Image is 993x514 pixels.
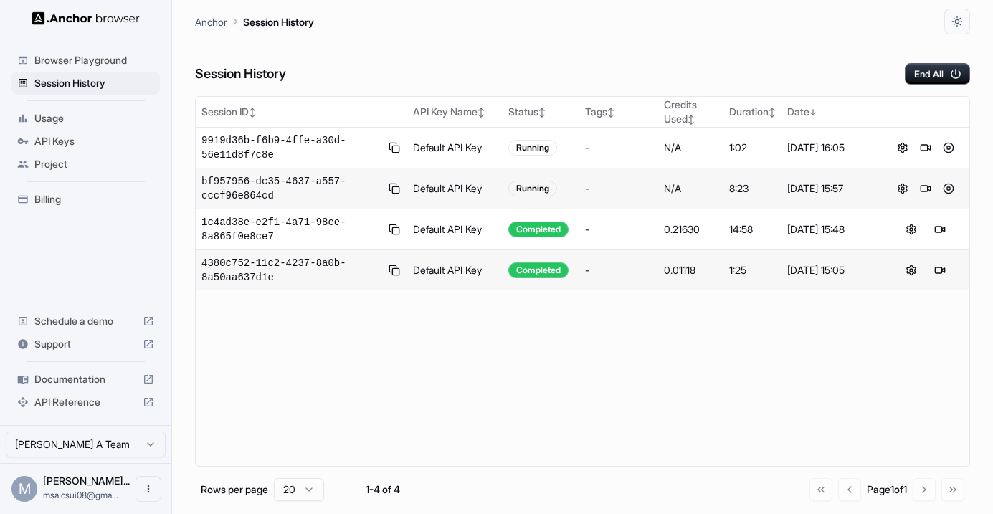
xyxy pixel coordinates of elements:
[11,310,160,333] div: Schedule a demo
[34,134,154,148] span: API Keys
[11,153,160,176] div: Project
[11,368,160,391] div: Documentation
[34,111,154,125] span: Usage
[867,482,907,497] div: Page 1 of 1
[664,97,718,126] div: Credits Used
[243,14,314,29] p: Session History
[787,141,875,155] div: [DATE] 16:05
[413,105,498,119] div: API Key Name
[407,209,503,250] td: Default API Key
[34,76,154,90] span: Session History
[769,107,776,118] span: ↕
[201,174,381,203] span: bf957956-dc35-4637-a557-cccf96e864cd
[508,181,557,196] div: Running
[585,181,652,196] div: -
[729,181,776,196] div: 8:23
[585,105,652,119] div: Tags
[34,314,137,328] span: Schedule a demo
[664,181,718,196] div: N/A
[787,105,875,119] div: Date
[32,11,140,25] img: Anchor Logo
[11,130,160,153] div: API Keys
[201,256,381,285] span: 4380c752-11c2-4237-8a0b-8a50aa637d1e
[195,14,227,29] p: Anchor
[508,262,569,278] div: Completed
[478,107,485,118] span: ↕
[34,395,137,409] span: API Reference
[43,490,118,500] span: msa.csui08@gmail.com
[664,222,718,237] div: 0.21630
[407,168,503,209] td: Default API Key
[787,181,875,196] div: [DATE] 15:57
[407,128,503,168] td: Default API Key
[347,482,419,497] div: 1-4 of 4
[809,107,817,118] span: ↓
[34,53,154,67] span: Browser Playground
[607,107,614,118] span: ↕
[11,49,160,72] div: Browser Playground
[664,263,718,277] div: 0.01118
[34,192,154,206] span: Billing
[508,105,574,119] div: Status
[729,263,776,277] div: 1:25
[195,14,314,29] nav: breadcrumb
[201,133,381,162] span: 9919d36b-f6b9-4ffe-a30d-56e11d8f7c8e
[585,222,652,237] div: -
[11,188,160,211] div: Billing
[201,482,268,497] p: Rows per page
[585,141,652,155] div: -
[11,333,160,356] div: Support
[585,263,652,277] div: -
[905,63,970,85] button: End All
[201,105,402,119] div: Session ID
[407,250,503,291] td: Default API Key
[787,263,875,277] div: [DATE] 15:05
[34,372,137,386] span: Documentation
[508,222,569,237] div: Completed
[729,141,776,155] div: 1:02
[787,222,875,237] div: [DATE] 15:48
[34,157,154,171] span: Project
[11,107,160,130] div: Usage
[729,222,776,237] div: 14:58
[136,476,161,502] button: Open menu
[538,107,546,118] span: ↕
[201,215,381,244] span: 1c4ad38e-e2f1-4a71-98ee-8a865f0e8ce7
[249,107,256,118] span: ↕
[11,391,160,414] div: API Reference
[11,72,160,95] div: Session History
[664,141,718,155] div: N/A
[195,64,286,85] h6: Session History
[729,105,776,119] div: Duration
[43,475,130,487] span: Mahdi Syahbana A
[688,114,695,125] span: ↕
[11,476,37,502] div: M
[34,337,137,351] span: Support
[508,140,557,156] div: Running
